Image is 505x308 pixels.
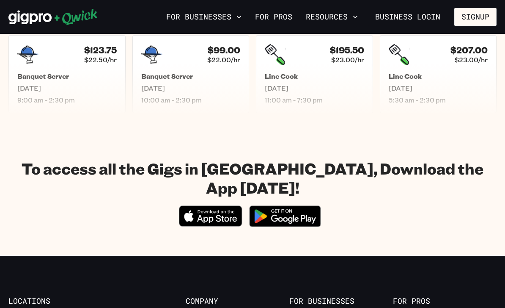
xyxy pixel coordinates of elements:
[454,8,497,26] button: Signup
[330,45,364,55] h4: $195.50
[393,297,497,306] span: For Pros
[8,297,112,306] span: Locations
[450,45,488,55] h4: $207.00
[331,55,364,64] span: $23.00/hr
[302,10,361,24] button: Resources
[265,96,364,104] span: 11:00 am - 7:30 pm
[380,35,497,113] a: $207.00$23.00/hrLine Cook[DATE]5:30 am - 2:30 pm
[179,219,242,228] a: Download on the App Store
[141,96,241,104] span: 10:00 am - 2:30 pm
[8,159,497,197] h1: To access all the Gigs in [GEOGRAPHIC_DATA], Download the App [DATE]!
[256,35,373,113] a: $195.50$23.00/hrLine Cook[DATE]11:00 am - 7:30 pm
[207,55,240,64] span: $22.00/hr
[132,35,250,113] a: $99.00$22.00/hrBanquet Server[DATE]10:00 am - 2:30 pm
[186,297,289,306] span: Company
[252,10,296,24] a: For Pros
[368,8,447,26] a: Business Login
[163,10,245,24] button: For Businesses
[265,72,364,80] h5: Line Cook
[244,200,326,232] img: Get it on Google Play
[389,96,488,104] span: 5:30 am - 2:30 pm
[84,45,117,55] h4: $123.75
[17,96,117,104] span: 9:00 am - 2:30 pm
[389,72,488,80] h5: Line Cook
[17,84,117,92] span: [DATE]
[208,45,240,55] h4: $99.00
[17,72,117,80] h5: Banquet Server
[141,72,241,80] h5: Banquet Server
[389,84,488,92] span: [DATE]
[141,84,241,92] span: [DATE]
[455,55,488,64] span: $23.00/hr
[8,35,126,113] a: $123.75$22.50/hrBanquet Server[DATE]9:00 am - 2:30 pm
[289,297,393,306] span: For Businesses
[265,84,364,92] span: [DATE]
[84,55,117,64] span: $22.50/hr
